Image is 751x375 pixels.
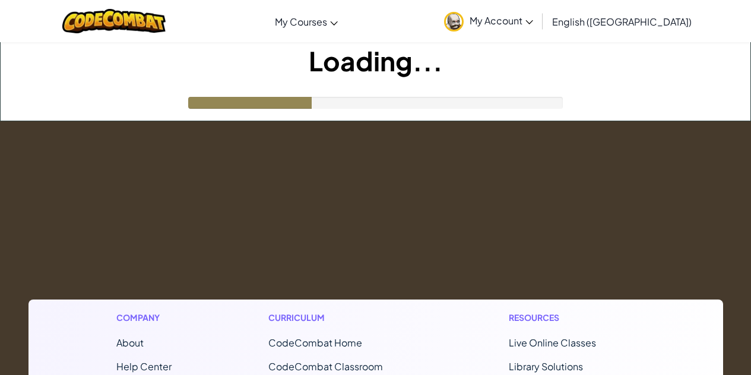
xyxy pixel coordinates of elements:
a: My Courses [269,5,344,37]
span: My Courses [275,15,327,28]
a: About [116,336,144,349]
a: Help Center [116,360,172,373]
a: My Account [438,2,539,40]
img: CodeCombat logo [62,9,166,33]
h1: Resources [509,311,635,324]
a: Library Solutions [509,360,583,373]
a: CodeCombat Classroom [268,360,383,373]
h1: Curriculum [268,311,412,324]
span: English ([GEOGRAPHIC_DATA]) [552,15,692,28]
img: avatar [444,12,464,31]
h1: Loading... [1,42,750,79]
a: Live Online Classes [509,336,596,349]
span: CodeCombat Home [268,336,362,349]
h1: Company [116,311,172,324]
a: English ([GEOGRAPHIC_DATA]) [546,5,698,37]
span: My Account [470,14,533,27]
